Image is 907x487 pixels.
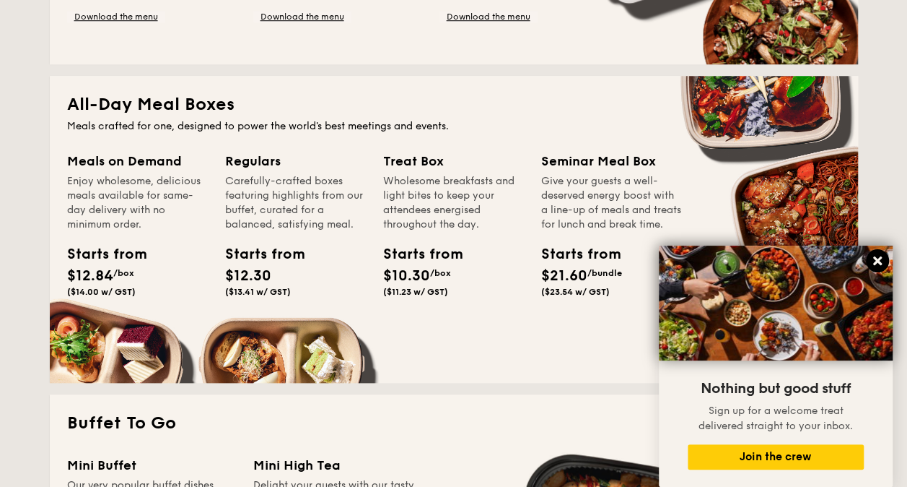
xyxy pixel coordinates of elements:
[383,267,430,285] span: $10.30
[541,287,610,297] span: ($23.54 w/ GST)
[430,268,451,278] span: /box
[67,243,132,265] div: Starts from
[67,267,113,285] span: $12.84
[698,405,853,432] span: Sign up for a welcome treat delivered straight to your inbox.
[383,151,524,171] div: Treat Box
[253,11,351,22] a: Download the menu
[67,287,136,297] span: ($14.00 w/ GST)
[253,455,422,475] div: Mini High Tea
[587,268,622,278] span: /bundle
[67,455,236,475] div: Mini Buffet
[225,267,271,285] span: $12.30
[659,246,893,361] img: DSC07876-Edit02-Large.jpeg
[67,11,165,22] a: Download the menu
[688,444,864,470] button: Join the crew
[541,151,682,171] div: Seminar Meal Box
[866,249,889,272] button: Close
[225,151,366,171] div: Regulars
[113,268,134,278] span: /box
[383,174,524,232] div: Wholesome breakfasts and light bites to keep your attendees energised throughout the day.
[67,412,841,435] h2: Buffet To Go
[225,243,290,265] div: Starts from
[439,11,538,22] a: Download the menu
[701,380,851,397] span: Nothing but good stuff
[225,287,291,297] span: ($13.41 w/ GST)
[541,174,682,232] div: Give your guests a well-deserved energy boost with a line-up of meals and treats for lunch and br...
[383,287,448,297] span: ($11.23 w/ GST)
[383,243,448,265] div: Starts from
[67,119,841,134] div: Meals crafted for one, designed to power the world's best meetings and events.
[541,267,587,285] span: $21.60
[67,93,841,116] h2: All-Day Meal Boxes
[67,151,208,171] div: Meals on Demand
[67,174,208,232] div: Enjoy wholesome, delicious meals available for same-day delivery with no minimum order.
[225,174,366,232] div: Carefully-crafted boxes featuring highlights from our buffet, curated for a balanced, satisfying ...
[541,243,606,265] div: Starts from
